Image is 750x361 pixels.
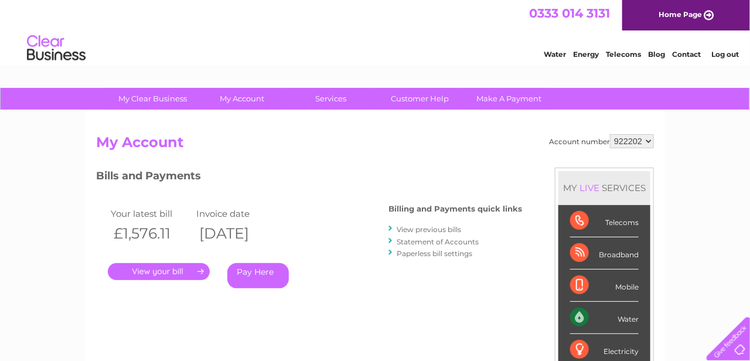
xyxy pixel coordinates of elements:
h4: Billing and Payments quick links [388,205,522,213]
a: My Account [194,88,291,110]
td: Your latest bill [108,206,193,222]
div: Water [570,302,639,334]
img: logo.png [26,30,86,66]
a: Log out [711,50,739,59]
div: LIVE [577,182,602,193]
a: Statement of Accounts [397,237,479,246]
a: 0333 014 3131 [529,6,610,21]
th: [DATE] [193,222,279,246]
a: My Clear Business [105,88,202,110]
a: . [108,263,210,280]
a: Paperless bill settings [397,249,472,258]
div: Mobile [570,270,639,302]
a: View previous bills [397,225,461,234]
h3: Bills and Payments [96,168,522,188]
a: Water [544,50,566,59]
h2: My Account [96,134,654,156]
div: Account number [549,134,654,148]
div: Broadband [570,237,639,270]
div: MY SERVICES [558,171,650,205]
div: Telecoms [570,205,639,237]
a: Energy [573,50,599,59]
a: Services [283,88,380,110]
th: £1,576.11 [108,222,193,246]
a: Make A Payment [461,88,558,110]
div: Clear Business is a trading name of Verastar Limited (registered in [GEOGRAPHIC_DATA] No. 3667643... [99,6,653,57]
a: Pay Here [227,263,289,288]
a: Telecoms [606,50,641,59]
td: Invoice date [193,206,279,222]
a: Blog [648,50,665,59]
a: Contact [672,50,701,59]
a: Customer Help [372,88,469,110]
